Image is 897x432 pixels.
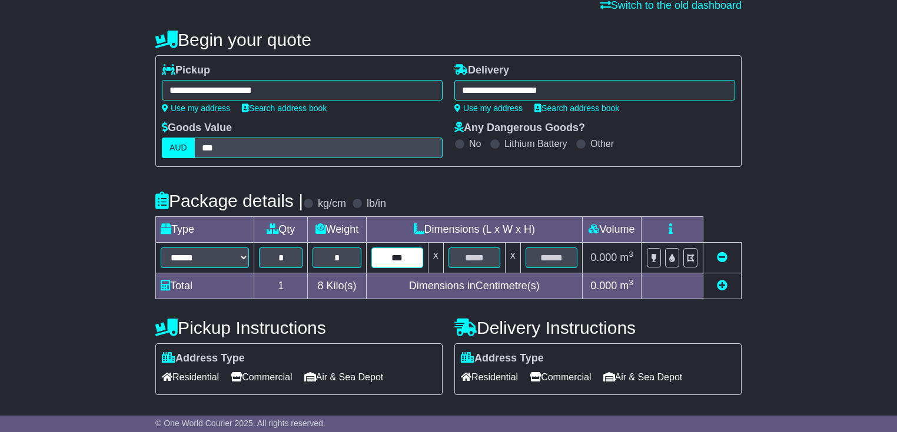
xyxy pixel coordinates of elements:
[454,64,509,77] label: Delivery
[155,30,742,49] h4: Begin your quote
[530,368,591,386] span: Commercial
[590,138,614,149] label: Other
[162,138,195,158] label: AUD
[231,368,292,386] span: Commercial
[317,280,323,292] span: 8
[242,103,327,113] a: Search address book
[454,122,585,135] label: Any Dangerous Goods?
[428,243,443,273] td: x
[308,217,366,243] td: Weight
[155,191,303,210] h4: Package details |
[254,273,308,299] td: 1
[162,64,210,77] label: Pickup
[162,368,219,386] span: Residential
[717,280,727,292] a: Add new item
[629,278,633,287] sup: 3
[454,318,742,337] h4: Delivery Instructions
[505,243,520,273] td: x
[717,252,727,263] a: Remove this item
[620,252,633,263] span: m
[582,217,641,243] td: Volume
[590,252,617,263] span: 0.000
[162,122,232,135] label: Goods Value
[469,138,481,149] label: No
[254,217,308,243] td: Qty
[304,368,384,386] span: Air & Sea Depot
[366,217,582,243] td: Dimensions (L x W x H)
[366,273,582,299] td: Dimensions in Centimetre(s)
[162,103,230,113] a: Use my address
[162,352,245,365] label: Address Type
[318,197,346,210] label: kg/cm
[504,138,567,149] label: Lithium Battery
[534,103,619,113] a: Search address book
[156,273,254,299] td: Total
[590,280,617,292] span: 0.000
[461,352,544,365] label: Address Type
[367,197,386,210] label: lb/in
[156,217,254,243] td: Type
[155,318,443,337] h4: Pickup Instructions
[461,368,518,386] span: Residential
[620,280,633,292] span: m
[454,103,523,113] a: Use my address
[629,250,633,259] sup: 3
[603,368,683,386] span: Air & Sea Depot
[308,273,366,299] td: Kilo(s)
[155,418,325,428] span: © One World Courier 2025. All rights reserved.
